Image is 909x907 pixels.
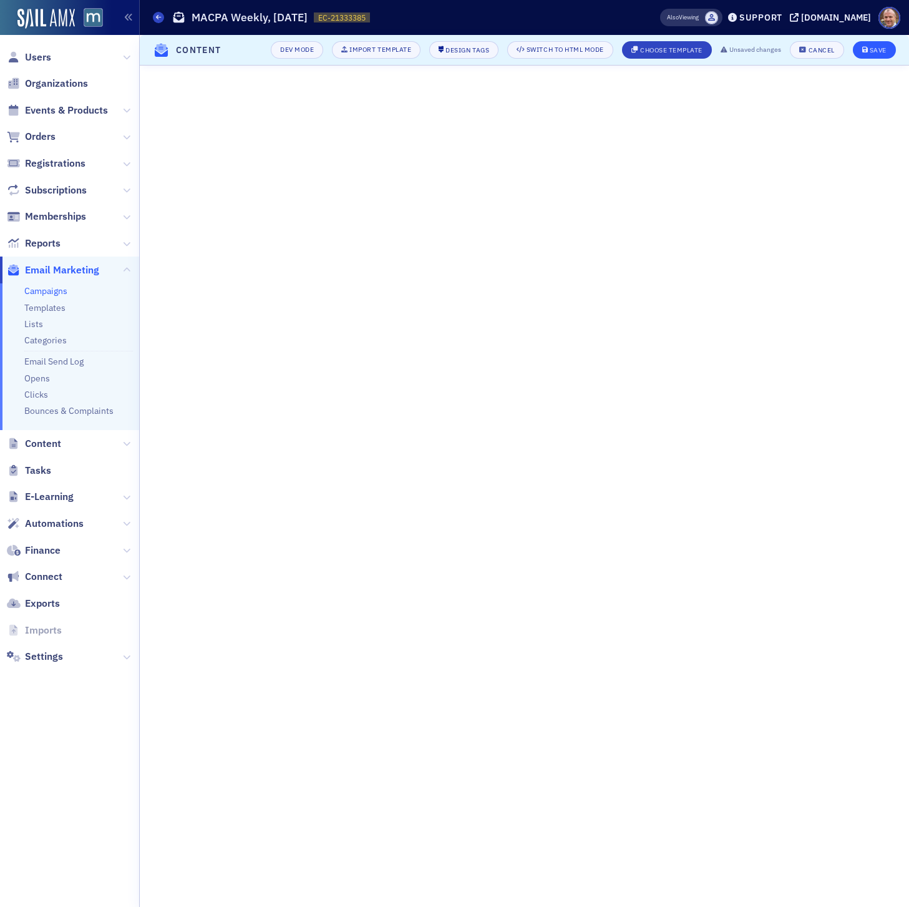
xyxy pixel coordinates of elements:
img: SailAMX [17,9,75,29]
a: E-Learning [7,490,74,504]
span: Memberships [25,210,86,223]
span: Exports [25,597,60,610]
a: Email Send Log [24,356,84,367]
a: Events & Products [7,104,108,117]
a: View Homepage [75,8,103,29]
a: Templates [24,302,66,313]
h1: MACPA Weekly, [DATE] [192,10,308,25]
div: Choose Template [640,47,702,54]
span: Email Marketing [25,263,99,277]
a: Memberships [7,210,86,223]
a: Orders [7,130,56,144]
a: Campaigns [24,285,67,297]
a: Connect [7,570,62,584]
span: Settings [25,650,63,664]
a: Imports [7,624,62,637]
a: Organizations [7,77,88,91]
span: Tasks [25,464,51,478]
span: Viewing [667,13,699,22]
button: Save [853,41,896,59]
a: Reports [7,237,61,250]
span: Imports [25,624,62,637]
a: Clicks [24,389,48,400]
button: Dev Mode [271,41,323,59]
a: Bounces & Complaints [24,405,114,416]
div: [DOMAIN_NAME] [801,12,871,23]
button: Switch to HTML Mode [507,41,613,59]
a: Tasks [7,464,51,478]
h4: Content [176,44,221,57]
span: Finance [25,544,61,557]
button: Import Template [332,41,420,59]
div: Save [870,47,887,54]
span: Organizations [25,77,88,91]
a: Exports [7,597,60,610]
a: Opens [24,373,50,384]
a: Subscriptions [7,184,87,197]
span: Profile [878,7,900,29]
span: EC-21333385 [318,12,366,23]
button: Cancel [790,41,843,59]
span: Unsaved changes [729,45,781,55]
div: Design Tags [445,47,489,54]
button: Choose Template [622,41,712,59]
a: Automations [7,517,84,531]
span: Connect [25,570,62,584]
button: Design Tags [429,41,498,59]
button: [DOMAIN_NAME] [790,13,875,22]
a: Users [7,51,51,64]
span: Orders [25,130,56,144]
div: Also [667,13,679,21]
span: E-Learning [25,490,74,504]
a: Registrations [7,157,85,170]
span: Content [25,437,61,451]
a: Settings [7,650,63,664]
span: Events & Products [25,104,108,117]
span: Lauren Standiford [705,11,718,24]
a: Content [7,437,61,451]
div: Support [739,12,782,23]
div: Switch to HTML Mode [527,46,604,53]
div: Import Template [349,46,411,53]
div: Cancel [809,47,835,54]
span: Subscriptions [25,184,87,197]
span: Reports [25,237,61,250]
img: SailAMX [84,8,103,27]
span: Users [25,51,51,64]
a: Finance [7,544,61,557]
span: Automations [25,517,84,531]
a: Categories [24,335,67,346]
a: Email Marketing [7,263,99,277]
span: Registrations [25,157,85,170]
a: Lists [24,318,43,330]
